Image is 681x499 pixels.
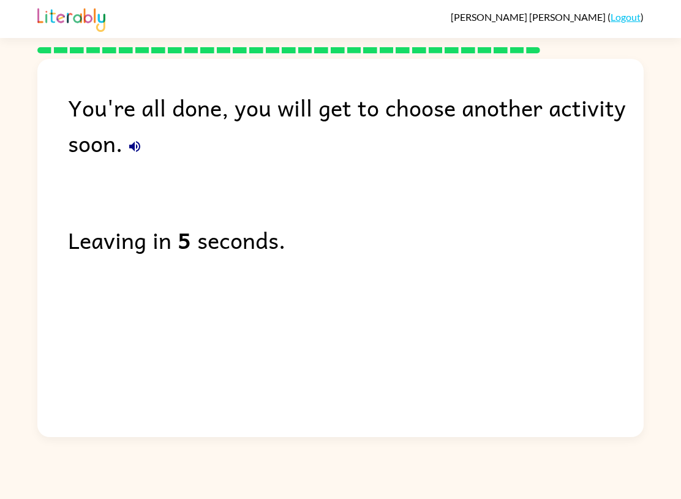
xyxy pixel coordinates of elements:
[68,222,644,257] div: Leaving in seconds.
[37,5,105,32] img: Literably
[611,11,641,23] a: Logout
[451,11,608,23] span: [PERSON_NAME] [PERSON_NAME]
[178,222,191,257] b: 5
[68,90,644,161] div: You're all done, you will get to choose another activity soon.
[451,11,644,23] div: ( )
